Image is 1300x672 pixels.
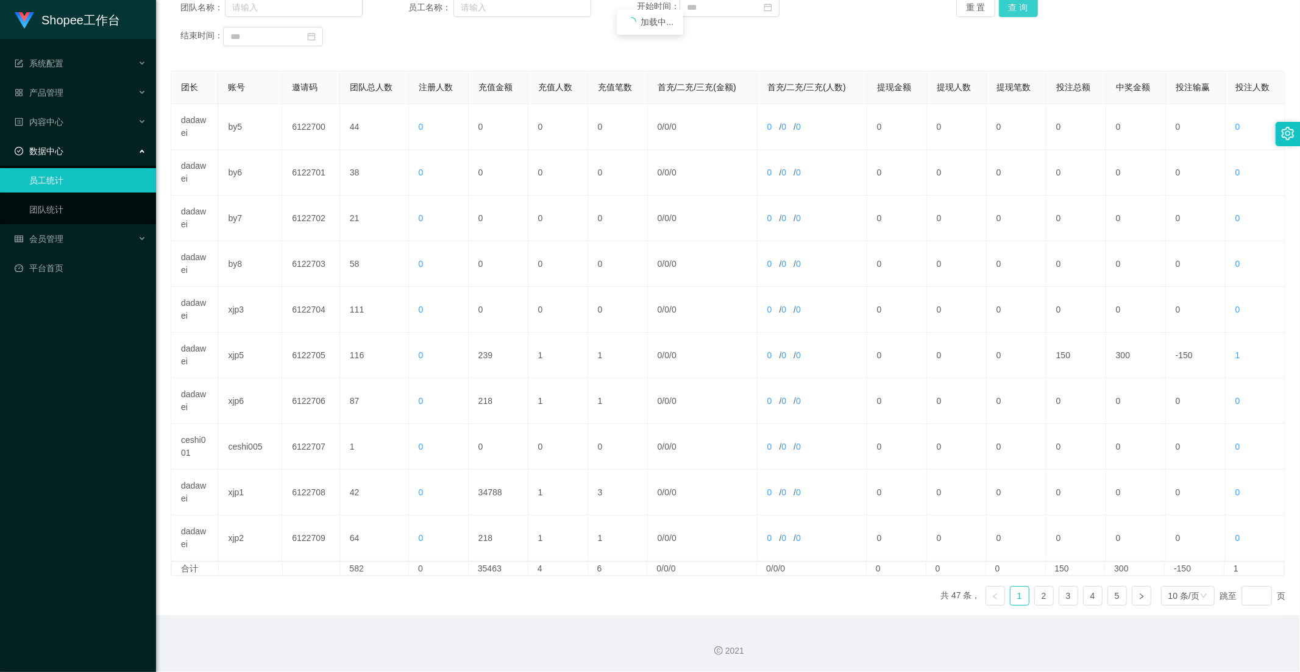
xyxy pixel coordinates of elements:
[15,58,63,68] span: 系统配置
[672,259,677,269] span: 0
[658,350,662,360] span: 0
[419,82,453,92] span: 注册人数
[648,150,758,196] td: / /
[1046,424,1106,470] td: 0
[282,470,340,515] td: 6122708
[588,287,648,333] td: 0
[867,104,927,150] td: 0
[664,168,669,177] span: 0
[648,241,758,287] td: / /
[1046,333,1106,378] td: 150
[171,104,218,150] td: dadawei
[528,470,588,515] td: 1
[350,82,392,92] span: 团队总人数
[218,470,282,515] td: xjp1
[15,256,146,280] a: 图标: dashboard平台首页
[15,88,23,97] i: 图标: appstore-o
[672,442,677,451] span: 0
[1235,259,1240,269] span: 0
[340,150,409,196] td: 38
[664,350,669,360] span: 0
[469,287,528,333] td: 0
[648,196,758,241] td: / /
[419,213,424,223] span: 0
[987,515,1046,561] td: 0
[1046,150,1106,196] td: 0
[1106,104,1166,150] td: 0
[767,168,772,177] span: 0
[469,241,528,287] td: 0
[781,350,786,360] span: 0
[672,305,677,314] span: 0
[419,122,424,132] span: 0
[648,333,758,378] td: / /
[1106,241,1166,287] td: 0
[469,470,528,515] td: 34788
[927,470,987,515] td: 0
[758,515,867,561] td: / /
[1046,470,1106,515] td: 0
[764,3,772,12] i: 图标: calendar
[637,2,680,12] span: 开始时间：
[171,470,218,515] td: dadawei
[419,533,424,543] span: 0
[987,333,1046,378] td: 0
[867,424,927,470] td: 0
[180,1,225,14] span: 团队名称：
[588,104,648,150] td: 0
[664,487,669,497] span: 0
[927,104,987,150] td: 0
[781,442,786,451] span: 0
[767,487,772,497] span: 0
[282,196,340,241] td: 6122702
[796,487,801,497] span: 0
[796,122,801,132] span: 0
[1034,586,1054,606] li: 2
[641,17,674,27] span: 加载中...
[658,442,662,451] span: 0
[1046,196,1106,241] td: 0
[1166,150,1226,196] td: 0
[867,287,927,333] td: 0
[767,213,772,223] span: 0
[796,533,801,543] span: 0
[758,378,867,424] td: / /
[758,287,867,333] td: / /
[1166,104,1226,150] td: 0
[469,562,528,575] td: 35463
[1166,287,1226,333] td: 0
[767,305,772,314] span: 0
[658,259,662,269] span: 0
[781,533,786,543] span: 0
[282,104,340,150] td: 6122700
[1166,424,1226,470] td: 0
[1200,592,1207,601] i: 图标: down
[996,82,1031,92] span: 提现笔数
[171,196,218,241] td: dadawei
[1235,82,1270,92] span: 投注人数
[648,470,758,515] td: / /
[15,118,23,126] i: 图标: profile
[664,533,669,543] span: 0
[796,168,801,177] span: 0
[758,196,867,241] td: / /
[528,333,588,378] td: 1
[658,396,662,406] span: 0
[758,241,867,287] td: / /
[758,104,867,150] td: / /
[867,196,927,241] td: 0
[781,396,786,406] span: 0
[758,424,867,470] td: / /
[15,146,63,156] span: 数据中心
[218,104,282,150] td: by5
[867,150,927,196] td: 0
[1168,587,1199,605] div: 10 条/页
[15,117,63,127] span: 内容中心
[1106,196,1166,241] td: 0
[927,424,987,470] td: 0
[528,150,588,196] td: 0
[1116,82,1150,92] span: 中奖金额
[781,168,786,177] span: 0
[927,515,987,561] td: 0
[218,424,282,470] td: ceshi005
